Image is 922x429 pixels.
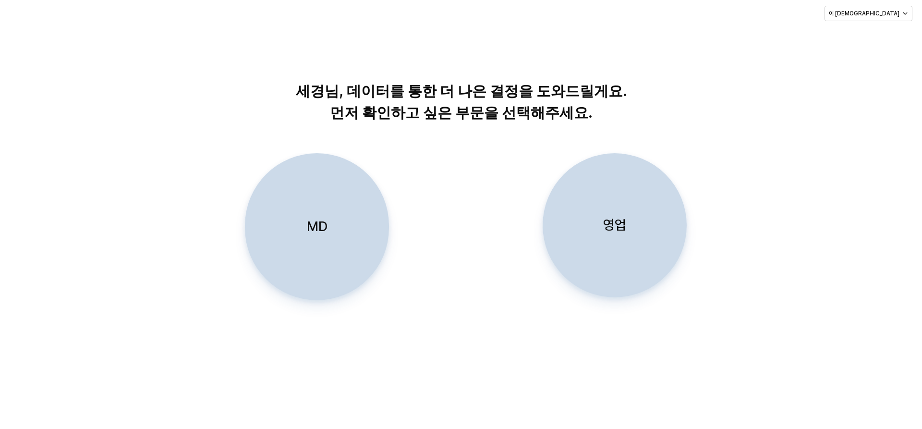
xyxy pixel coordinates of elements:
button: 이 [DEMOGRAPHIC_DATA] [825,6,912,21]
p: 영업 [603,216,626,234]
p: MD [307,218,328,235]
p: 세경님, 데이터를 통한 더 나은 결정을 도와드릴게요. 먼저 확인하고 싶은 부문을 선택해주세요. [216,80,706,123]
p: 이 [DEMOGRAPHIC_DATA] [829,10,899,17]
button: MD [245,153,389,300]
button: 영업 [543,153,687,297]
